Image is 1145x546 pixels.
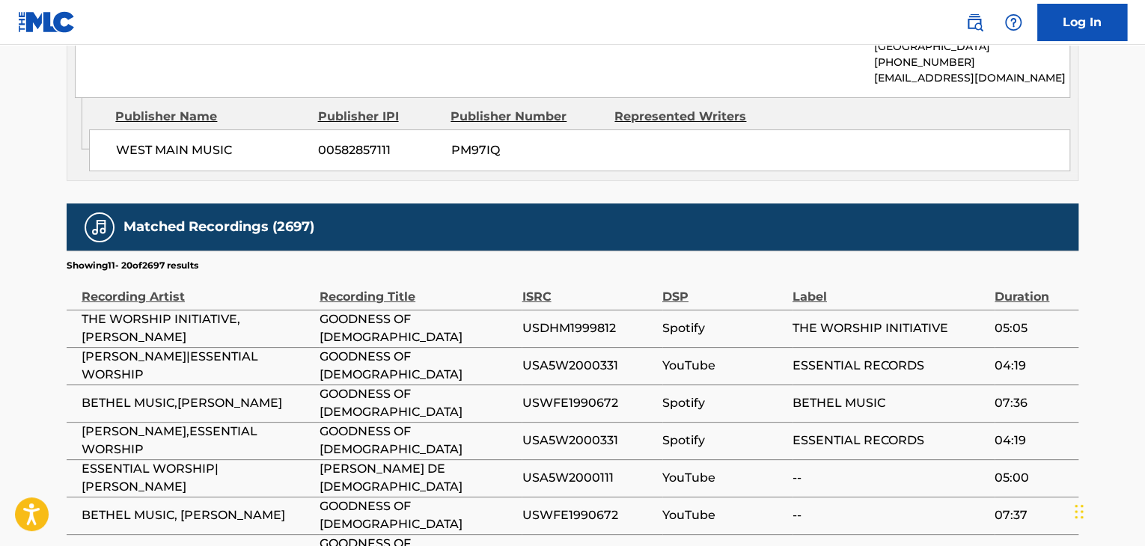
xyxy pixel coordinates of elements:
span: YouTube [662,469,785,487]
span: GOODNESS OF [DEMOGRAPHIC_DATA] [320,385,514,421]
span: THE WORSHIP INITIATIVE,[PERSON_NAME] [82,310,312,346]
span: USWFE1990672 [522,506,654,524]
span: BETHEL MUSIC, [PERSON_NAME] [82,506,312,524]
span: 04:19 [995,432,1071,450]
p: [EMAIL_ADDRESS][DOMAIN_NAME] [874,70,1069,86]
div: Represented Writers [614,108,767,126]
span: YouTube [662,357,785,375]
span: YouTube [662,506,785,524]
a: Log In [1037,4,1127,41]
span: ESSENTIAL RECORDS [793,357,987,375]
p: [PHONE_NUMBER] [874,55,1069,70]
div: Duration [995,272,1071,306]
span: Spotify [662,394,785,412]
img: search [965,13,983,31]
div: Publisher Number [451,108,603,126]
div: Publisher IPI [317,108,439,126]
span: BETHEL MUSIC [793,394,987,412]
span: THE WORSHIP INITIATIVE [793,319,987,337]
span: 05:00 [995,469,1071,487]
div: DSP [662,272,785,306]
span: -- [793,506,987,524]
span: GOODNESS OF [DEMOGRAPHIC_DATA] [320,497,514,533]
div: Label [793,272,987,306]
span: USA5W2000111 [522,469,654,487]
span: [PERSON_NAME]|ESSENTIAL WORSHIP [82,348,312,384]
span: ESSENTIAL RECORDS [793,432,987,450]
div: Publisher Name [115,108,306,126]
img: Matched Recordings [91,218,109,236]
span: Spotify [662,432,785,450]
span: 00582857111 [318,141,439,159]
span: WEST MAIN MUSIC [116,141,307,159]
span: ESSENTIAL WORSHIP|[PERSON_NAME] [82,460,312,496]
span: 07:37 [995,506,1071,524]
img: help [1004,13,1022,31]
span: USDHM1999812 [522,319,654,337]
span: USWFE1990672 [522,394,654,412]
span: GOODNESS OF [DEMOGRAPHIC_DATA] [320,310,514,346]
p: [GEOGRAPHIC_DATA] [874,39,1069,55]
img: MLC Logo [18,11,76,33]
span: USA5W2000331 [522,357,654,375]
iframe: Chat Widget [1070,474,1145,546]
div: ISRC [522,272,654,306]
div: Recording Title [320,272,514,306]
div: Arrastrar [1075,489,1084,534]
span: -- [793,469,987,487]
p: Showing 11 - 20 of 2697 results [67,259,198,272]
a: Public Search [959,7,989,37]
span: USA5W2000331 [522,432,654,450]
span: [PERSON_NAME] DE [DEMOGRAPHIC_DATA] [320,460,514,496]
span: 07:36 [995,394,1071,412]
div: Help [998,7,1028,37]
span: 04:19 [995,357,1071,375]
div: Widget de chat [1070,474,1145,546]
span: Spotify [662,319,785,337]
span: GOODNESS OF [DEMOGRAPHIC_DATA] [320,423,514,458]
div: Recording Artist [82,272,312,306]
span: 05:05 [995,319,1071,337]
h5: Matched Recordings (2697) [123,218,314,236]
span: PM97IQ [451,141,603,159]
span: GOODNESS OF [DEMOGRAPHIC_DATA] [320,348,514,384]
span: [PERSON_NAME],ESSENTIAL WORSHIP [82,423,312,458]
span: BETHEL MUSIC,[PERSON_NAME] [82,394,312,412]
